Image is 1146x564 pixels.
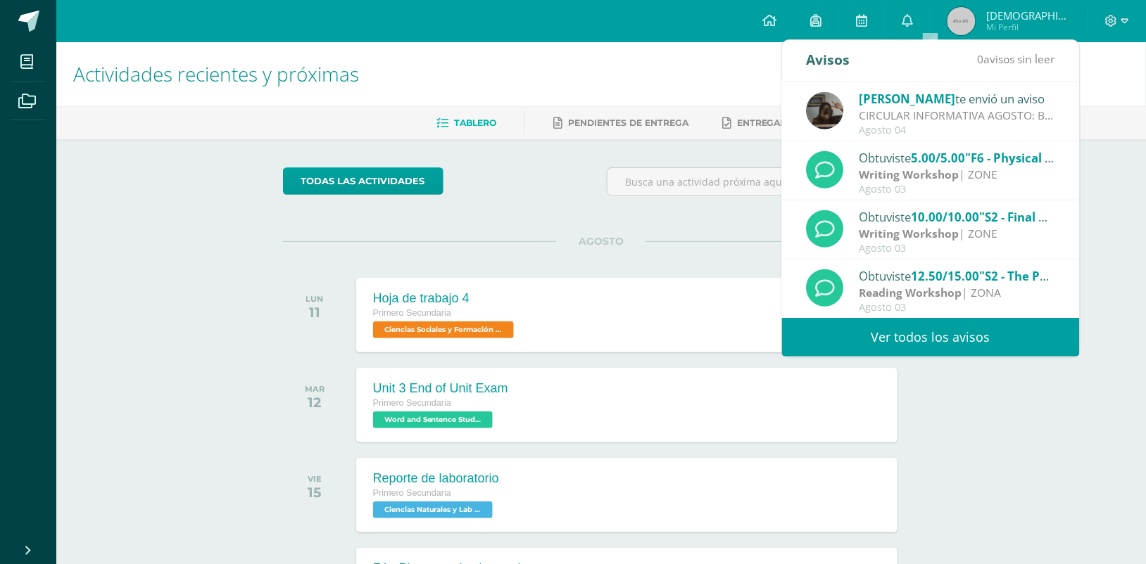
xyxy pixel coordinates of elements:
[556,235,646,248] span: AGOSTO
[859,184,1055,196] div: Agosto 03
[436,112,496,134] a: Tablero
[308,484,322,501] div: 15
[947,7,976,35] img: 45x45
[912,209,980,225] span: 10.00/10.00
[807,92,844,129] img: 225096a26acfc1687bffe5cda17b4a42.png
[859,148,1055,167] div: Obtuviste en
[737,117,800,128] span: Entregadas
[373,488,451,498] span: Primero Secundaria
[373,291,517,306] div: Hoja de trabajo 4
[859,285,962,300] strong: Reading Workshop
[966,150,1095,166] span: "F6 - Physical Version"
[986,21,1071,33] span: Mi Perfil
[859,267,1055,285] div: Obtuviste en
[859,285,1055,301] div: | ZONA
[373,381,508,396] div: Unit 3 End of Unit Exam
[859,91,956,107] span: [PERSON_NAME]
[305,384,325,394] div: MAR
[859,167,959,182] strong: Writing Workshop
[568,117,688,128] span: Pendientes de entrega
[859,89,1055,108] div: te envió un aviso
[306,304,323,321] div: 11
[607,168,919,196] input: Busca una actividad próxima aquí...
[283,167,443,195] a: todas las Actividades
[373,411,493,428] span: Word and Sentence Study 'B'
[978,51,1055,67] span: avisos sin leer
[553,112,688,134] a: Pendientes de entrega
[859,207,1055,226] div: Obtuviste en
[859,243,1055,255] div: Agosto 03
[859,108,1055,124] div: CIRCULAR INFORMATIVA AGOSTO: Buen día estimados padres de familia, adjuntamos información importante
[373,471,499,486] div: Reporte de laboratorio
[454,117,496,128] span: Tablero
[912,150,966,166] span: 5.00/5.00
[859,226,1055,242] div: | ZONE
[859,226,959,241] strong: Writing Workshop
[373,398,451,408] span: Primero Secundaria
[912,268,980,284] span: 12.50/15.00
[373,308,451,318] span: Primero Secundaria
[859,167,1055,183] div: | ZONE
[373,321,514,338] span: Ciencias Sociales y Formación Ciudadana 'B'
[978,51,984,67] span: 0
[373,501,493,518] span: Ciencias Naturales y Lab 'B'
[305,394,325,411] div: 12
[73,60,359,87] span: Actividades recientes y próximas
[306,294,323,304] div: LUN
[782,318,1080,357] a: Ver todos los avisos
[859,302,1055,314] div: Agosto 03
[308,474,322,484] div: VIE
[986,8,1071,23] span: [DEMOGRAPHIC_DATA][PERSON_NAME]
[722,112,800,134] a: Entregadas
[807,40,850,79] div: Avisos
[980,209,1076,225] span: "S2 - Final Draft"
[859,124,1055,136] div: Agosto 04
